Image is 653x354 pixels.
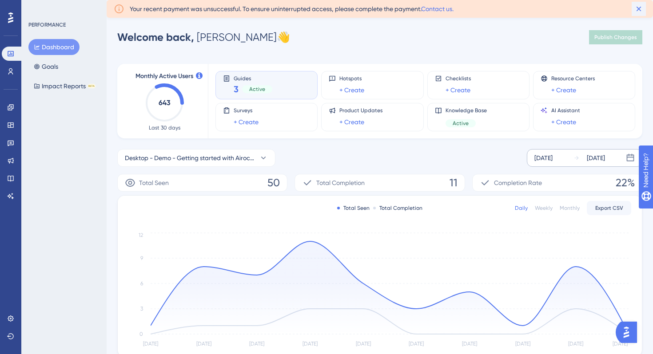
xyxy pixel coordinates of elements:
[339,107,382,114] span: Product Updates
[373,205,422,212] div: Total Completion
[616,319,642,346] iframe: UserGuiding AI Assistant Launcher
[130,4,454,14] span: Your recent payment was unsuccessful. To ensure uninterrupted access, please complete the payment.
[515,205,528,212] div: Daily
[339,75,364,82] span: Hotspots
[28,78,101,94] button: Impact ReportsBETA
[339,85,364,95] a: + Create
[337,205,370,212] div: Total Seen
[594,34,637,41] span: Publish Changes
[135,71,193,82] span: Monthly Active Users
[568,341,583,347] tspan: [DATE]
[595,205,623,212] span: Export CSV
[356,341,371,347] tspan: [DATE]
[446,75,471,82] span: Checklists
[139,232,143,238] tspan: 12
[613,341,628,347] tspan: [DATE]
[446,107,487,114] span: Knowledge Base
[421,5,454,12] a: Contact us.
[125,153,255,163] span: Desktop - Demo - Getting started with Airocollect
[409,341,424,347] tspan: [DATE]
[515,341,530,347] tspan: [DATE]
[339,117,364,127] a: + Create
[21,2,56,13] span: Need Help?
[616,176,635,190] span: 22%
[535,205,553,212] div: Weekly
[196,341,211,347] tspan: [DATE]
[28,21,66,28] div: PERFORMANCE
[117,149,275,167] button: Desktop - Demo - Getting started with Airocollect
[139,177,169,188] span: Total Seen
[139,331,143,337] tspan: 0
[159,98,171,107] text: 643
[28,39,80,55] button: Dashboard
[551,117,576,127] a: + Create
[88,84,96,88] div: BETA
[140,306,143,312] tspan: 3
[234,107,259,114] span: Surveys
[551,107,580,114] span: AI Assistant
[234,75,272,81] span: Guides
[149,124,180,131] span: Last 30 days
[560,205,580,212] div: Monthly
[551,85,576,95] a: + Create
[28,59,64,75] button: Goals
[117,30,290,44] div: [PERSON_NAME] 👋
[587,153,605,163] div: [DATE]
[450,176,458,190] span: 11
[234,83,239,95] span: 3
[589,30,642,44] button: Publish Changes
[267,176,280,190] span: 50
[140,280,143,287] tspan: 6
[453,120,469,127] span: Active
[143,341,158,347] tspan: [DATE]
[551,75,595,82] span: Resource Centers
[534,153,553,163] div: [DATE]
[462,341,477,347] tspan: [DATE]
[316,177,365,188] span: Total Completion
[117,31,194,43] span: Welcome back,
[303,341,318,347] tspan: [DATE]
[249,341,264,347] tspan: [DATE]
[494,177,542,188] span: Completion Rate
[587,201,631,215] button: Export CSV
[446,85,470,95] a: + Create
[234,117,259,127] a: + Create
[140,255,143,261] tspan: 9
[249,86,265,93] span: Active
